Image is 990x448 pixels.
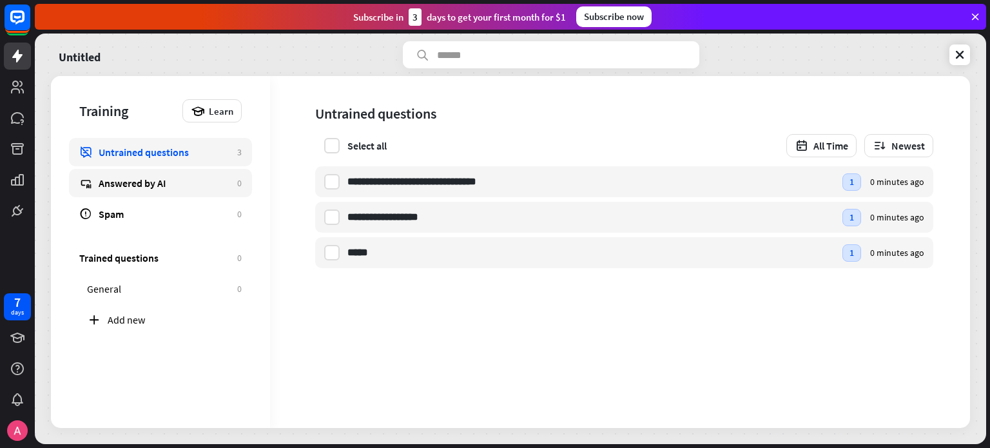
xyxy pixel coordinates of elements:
[79,251,231,264] div: Trained questions
[842,244,861,262] div: 1
[11,308,24,317] div: days
[870,211,933,223] div: 0 minutes ago
[69,200,252,228] a: Spam 0
[10,5,49,44] button: Open LiveChat chat widget
[99,208,231,220] div: Spam
[576,6,652,27] div: Subscribe now
[347,139,387,152] div: Select all
[59,41,101,68] a: Untitled
[353,8,566,26] div: Subscribe in days to get your first month for $1
[842,173,861,191] div: 1
[409,8,422,26] div: 3
[786,134,857,157] button: All Time
[69,138,252,166] a: Untrained questions 3
[4,293,31,320] a: 7 days
[237,208,242,220] div: 0
[14,297,21,308] div: 7
[99,146,231,159] div: Untrained questions
[237,252,242,264] div: 0
[237,283,242,295] div: 0
[108,313,242,326] div: Add new
[870,176,933,188] div: 0 minutes ago
[99,177,231,190] div: Answered by AI
[77,275,252,303] a: General 0
[69,244,252,272] a: Trained questions 0
[237,177,242,189] div: 0
[315,104,436,122] div: Untrained questions
[870,247,933,258] div: 0 minutes ago
[69,169,252,197] a: Answered by AI 0
[842,209,861,226] div: 1
[87,282,231,295] div: General
[864,134,933,157] button: Newest
[237,146,242,158] div: 3
[209,105,233,117] span: Learn
[79,102,176,120] div: Training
